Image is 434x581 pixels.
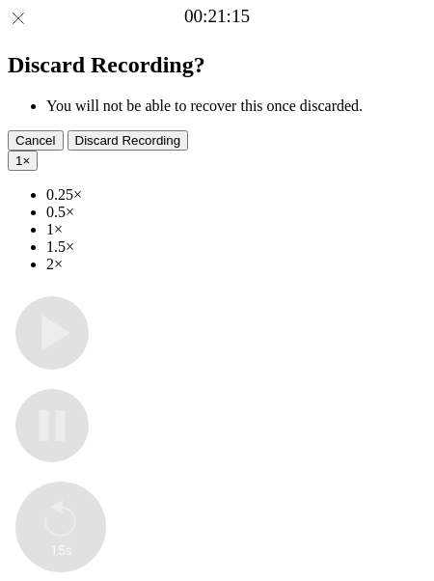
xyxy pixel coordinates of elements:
button: 1× [8,151,38,171]
h2: Discard Recording? [8,52,426,78]
li: 0.25× [46,186,426,204]
span: 1 [15,153,22,168]
li: 0.5× [46,204,426,221]
li: You will not be able to recover this once discarded. [46,97,426,115]
button: Cancel [8,130,64,151]
button: Discard Recording [68,130,189,151]
li: 2× [46,256,426,273]
li: 1× [46,221,426,238]
a: 00:21:15 [184,6,250,27]
li: 1.5× [46,238,426,256]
